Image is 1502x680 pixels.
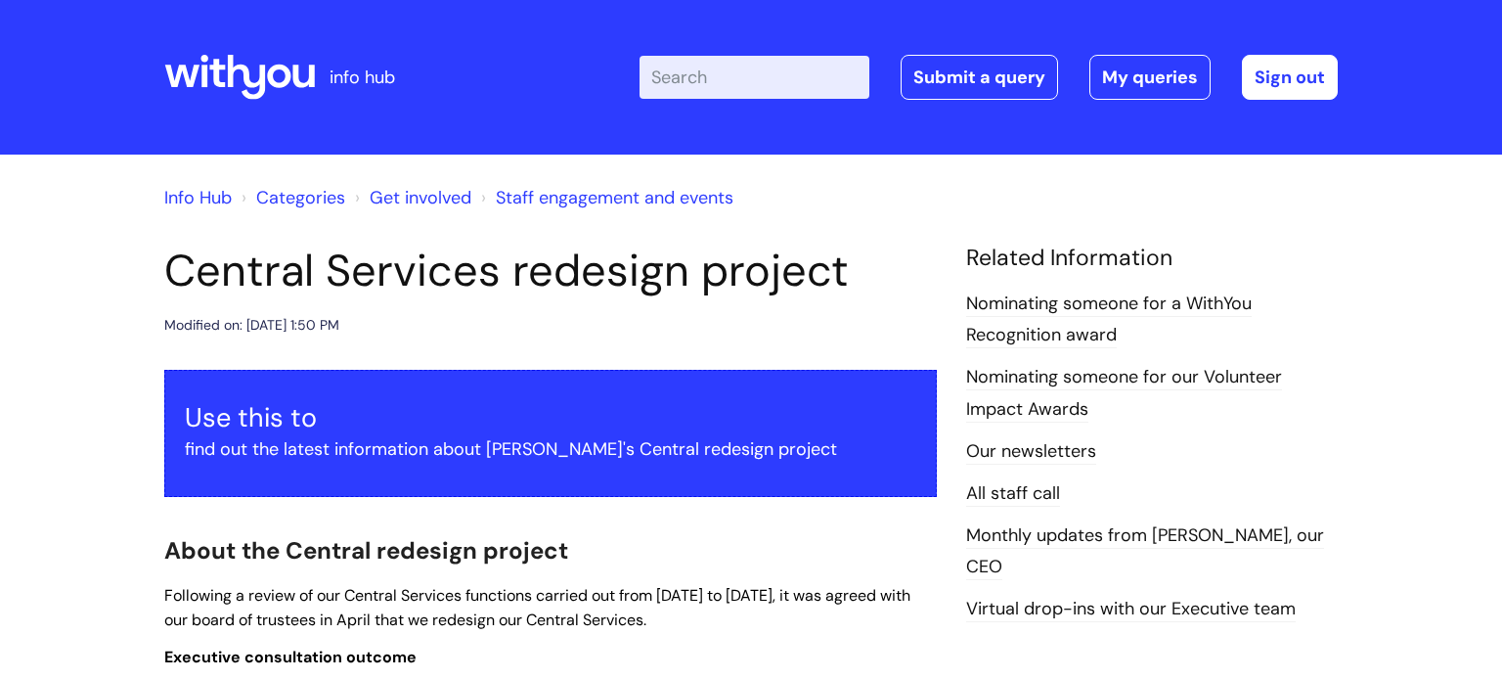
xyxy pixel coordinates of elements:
h3: Use this to [185,402,916,433]
input: Search [640,56,869,99]
a: Staff engagement and events [496,186,733,209]
a: Sign out [1242,55,1338,100]
li: Get involved [350,182,471,213]
li: Solution home [237,182,345,213]
a: Info Hub [164,186,232,209]
span: About the Central redesign project [164,535,568,566]
a: All staff call [966,481,1060,507]
a: Monthly updates from [PERSON_NAME], our CEO [966,523,1324,580]
a: Submit a query [901,55,1058,100]
a: Virtual drop-ins with our Executive team [966,597,1296,622]
h1: Central Services redesign project [164,245,937,297]
a: My queries [1089,55,1211,100]
li: Staff engagement and events [476,182,733,213]
span: Following a review of our Central Services functions carried out from [DATE] to [DATE], it was ag... [164,585,910,630]
a: Categories [256,186,345,209]
p: find out the latest information about [PERSON_NAME]'s Central redesign project [185,433,916,465]
span: Executive consultation outcome [164,647,417,667]
div: Modified on: [DATE] 1:50 PM [164,313,339,338]
a: Nominating someone for a WithYou Recognition award [966,292,1252,348]
h4: Related Information [966,245,1338,272]
div: | - [640,55,1338,100]
a: Get involved [370,186,471,209]
p: info hub [330,62,395,93]
a: Our newsletters [966,439,1096,465]
a: Nominating someone for our Volunteer Impact Awards [966,365,1282,422]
